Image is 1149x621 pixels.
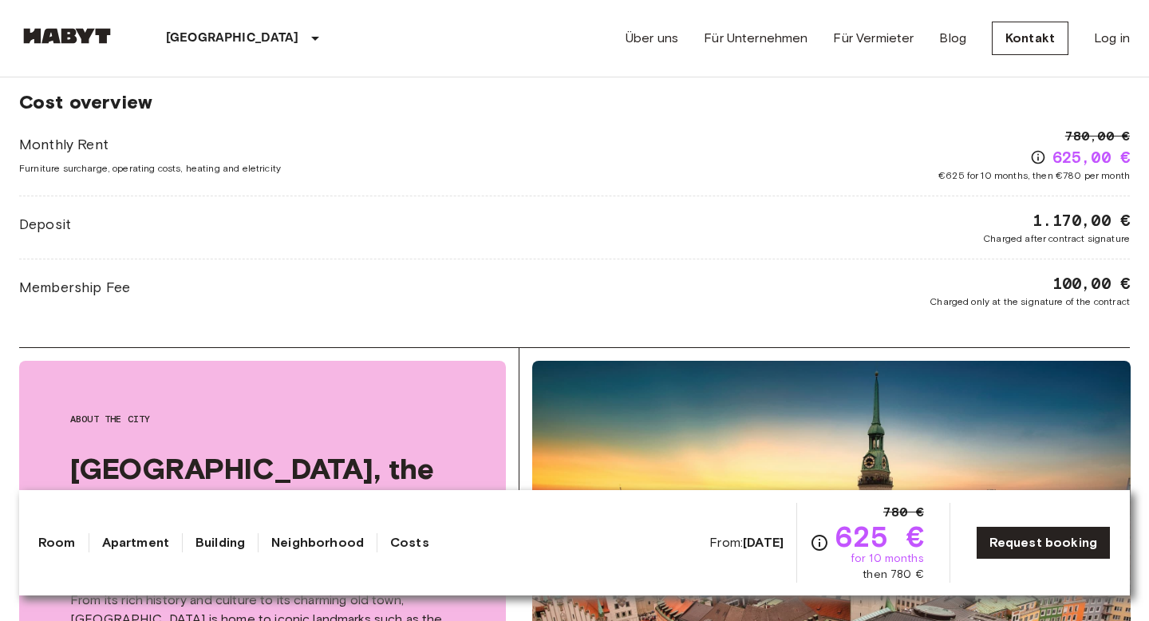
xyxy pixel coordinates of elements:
p: [GEOGRAPHIC_DATA] [166,29,299,48]
span: then 780 € [863,567,924,583]
a: Über uns [626,29,678,48]
a: Room [38,533,76,552]
a: Apartment [102,533,169,552]
span: [GEOGRAPHIC_DATA], the lively capital of [GEOGRAPHIC_DATA] [70,452,455,552]
span: Monthly Rent [19,134,281,155]
a: Blog [939,29,966,48]
a: Kontakt [992,22,1068,55]
span: Charged only at the signature of the contract [930,295,1130,309]
span: 1.170,00 € [1033,209,1130,231]
a: Log in [1094,29,1130,48]
span: 780,00 € [1065,127,1130,146]
b: [DATE] [743,535,784,550]
span: 100,00 € [1052,272,1130,295]
span: From: [709,534,784,552]
svg: Check cost overview for full price breakdown. Please note that discounts apply to new joiners onl... [1030,149,1046,165]
span: 625 € [835,522,924,551]
span: 780 € [883,503,924,522]
span: Cost overview [19,90,1130,114]
a: Für Vermieter [833,29,914,48]
span: About the city [70,412,455,426]
a: Building [195,533,245,552]
span: Deposit [19,214,71,235]
span: Membership Fee [19,277,130,298]
a: Für Unternehmen [704,29,807,48]
svg: Check cost overview for full price breakdown. Please note that discounts apply to new joiners onl... [810,533,829,552]
a: Neighborhood [271,533,364,552]
img: Habyt [19,28,115,44]
span: Charged after contract signature [983,231,1130,246]
a: Request booking [976,526,1111,560]
span: €625 for 10 months, then €780 per month [938,168,1130,183]
span: Furniture surcharge, operating costs, heating and eletricity [19,161,281,176]
span: for 10 months [851,551,924,567]
span: 625,00 € [1052,146,1130,168]
a: Costs [390,533,429,552]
